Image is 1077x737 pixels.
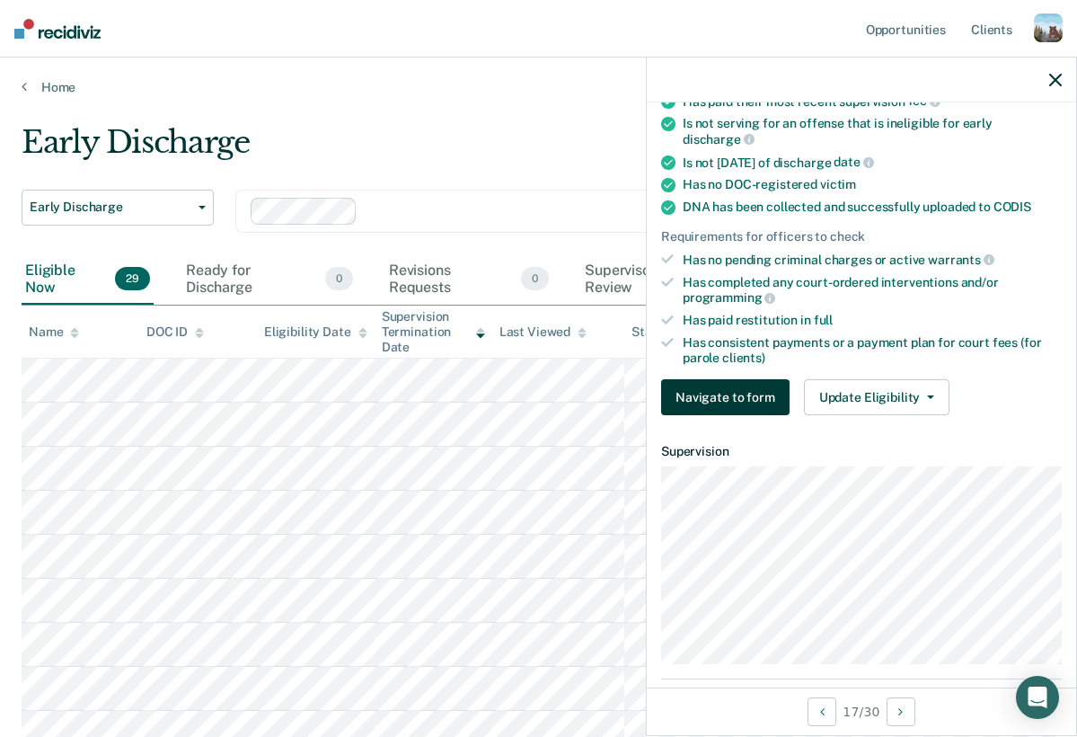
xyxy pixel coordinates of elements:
[325,267,353,290] span: 0
[581,254,742,305] div: Supervisor Review
[808,697,836,726] button: Previous Opportunity
[382,309,485,354] div: Supervision Termination Date
[683,200,1062,215] div: DNA has been collected and successfully uploaded to
[993,200,1031,214] span: CODIS
[22,79,1055,95] a: Home
[22,254,154,305] div: Eligible Now
[521,267,549,290] span: 0
[683,313,1062,328] div: Has paid restitution in
[928,253,994,267] span: warrants
[661,379,790,415] button: Navigate to form
[683,335,1062,366] div: Has consistent payments or a payment plan for court fees (for parole
[683,275,1062,306] div: Has completed any court-ordered interventions and/or
[385,254,552,305] div: Revisions Requests
[264,324,367,340] div: Eligibility Date
[683,155,1062,171] div: Is not [DATE] of discharge
[22,124,991,175] div: Early Discharge
[115,267,150,290] span: 29
[683,177,1062,192] div: Has no DOC-registered
[631,324,670,340] div: Status
[683,290,775,305] span: programming
[499,324,587,340] div: Last Viewed
[647,688,1076,735] div: 17 / 30
[683,116,1062,147] div: Is not serving for an offense that is ineligible for early
[820,177,856,191] span: victim
[834,155,873,169] span: date
[661,229,1062,244] div: Requirements for officers to check
[146,324,204,340] div: DOC ID
[661,379,797,415] a: Navigate to form link
[14,19,101,39] img: Recidiviz
[683,132,755,147] span: discharge
[814,313,833,327] span: full
[887,697,915,726] button: Next Opportunity
[30,200,191,215] span: Early Discharge
[661,444,1062,459] dt: Supervision
[29,324,79,340] div: Name
[722,351,765,365] span: clients)
[683,252,1062,268] div: Has no pending criminal charges or active
[804,379,949,415] button: Update Eligibility
[182,254,357,305] div: Ready for Discharge
[1016,676,1059,719] div: Open Intercom Messenger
